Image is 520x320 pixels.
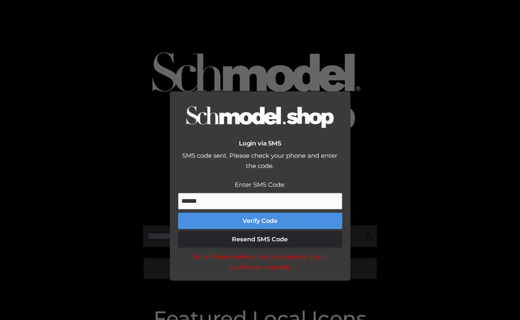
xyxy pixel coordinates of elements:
img: Logo [186,106,334,130]
div: SMS code sent. Please check your phone and enter the code. [178,150,342,179]
h2: Login via SMS [178,140,342,147]
label: Enter SMS Code: [235,181,285,188]
button: Verify Code [178,213,342,229]
div: Error: Please refresh the page and try again (auth/code-expired). [178,252,342,272]
button: Resend SMS Code [178,231,342,247]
